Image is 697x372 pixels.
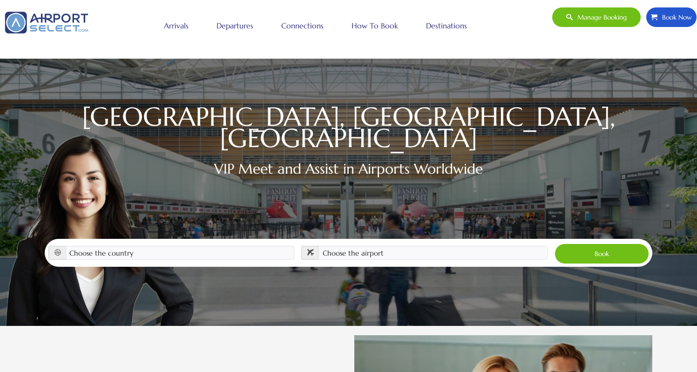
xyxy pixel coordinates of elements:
button: Book [555,243,649,264]
a: Connections [279,14,326,37]
a: Departures [214,14,256,37]
a: Book Now [646,7,697,27]
a: Destinations [424,14,469,37]
h2: VIP Meet and Assist in Airports Worldwide [45,158,652,179]
a: Arrivals [162,14,191,37]
span: Book Now [657,7,692,27]
a: How to book [349,14,400,37]
a: Manage booking [552,7,641,27]
span: Manage booking [573,7,627,27]
h1: [GEOGRAPHIC_DATA], [GEOGRAPHIC_DATA], [GEOGRAPHIC_DATA] [45,106,652,149]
